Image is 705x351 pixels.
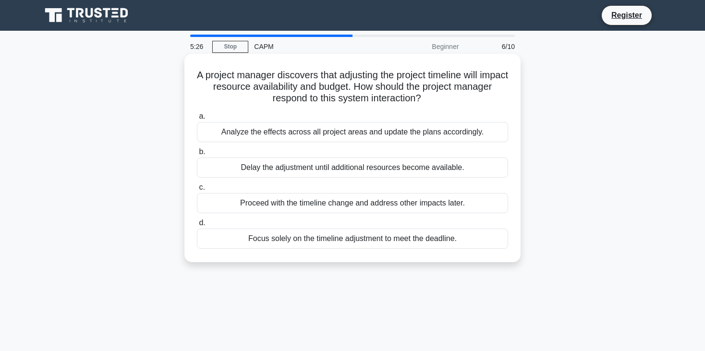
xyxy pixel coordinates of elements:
[196,69,509,105] h5: A project manager discovers that adjusting the project timeline will impact resource availability...
[199,183,205,191] span: c.
[199,147,205,156] span: b.
[212,41,248,53] a: Stop
[464,37,521,56] div: 6/10
[197,193,508,213] div: Proceed with the timeline change and address other impacts later.
[197,122,508,142] div: Analyze the effects across all project areas and update the plans accordingly.
[380,37,464,56] div: Beginner
[606,9,648,21] a: Register
[199,218,205,227] span: d.
[197,229,508,249] div: Focus solely on the timeline adjustment to meet the deadline.
[197,157,508,178] div: Delay the adjustment until additional resources become available.
[199,112,205,120] span: a.
[248,37,380,56] div: CAPM
[184,37,212,56] div: 5:26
